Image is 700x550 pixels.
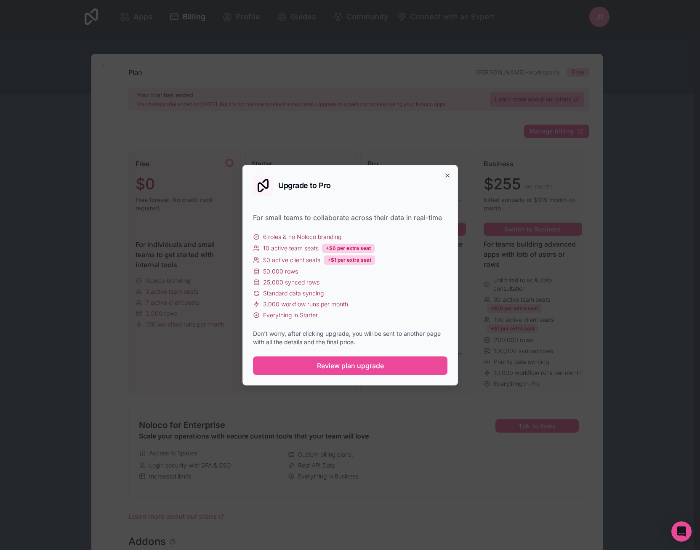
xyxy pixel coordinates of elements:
[317,361,383,371] span: Review plan upgrade
[263,233,341,241] span: 6 roles & no Noloco branding
[322,244,375,253] div: +$6 per extra seat
[278,182,331,189] h2: Upgrade to Pro
[263,244,319,252] span: 10 active team seats
[263,256,320,264] span: 50 active client seats
[263,300,348,308] span: 3,000 workflow runs per month
[263,278,319,287] span: 25,000 synced rows
[324,255,375,265] div: +$1 per extra seat
[253,329,447,346] div: Don't worry, after clicking upgrade, you will be sent to another page with all the details and th...
[253,356,447,375] button: Review plan upgrade
[263,267,298,276] span: 50,000 rows
[253,213,447,223] div: For small teams to collaborate across their data in real-time
[263,311,318,319] span: Everything in Starter
[263,289,324,298] span: Standard data syncing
